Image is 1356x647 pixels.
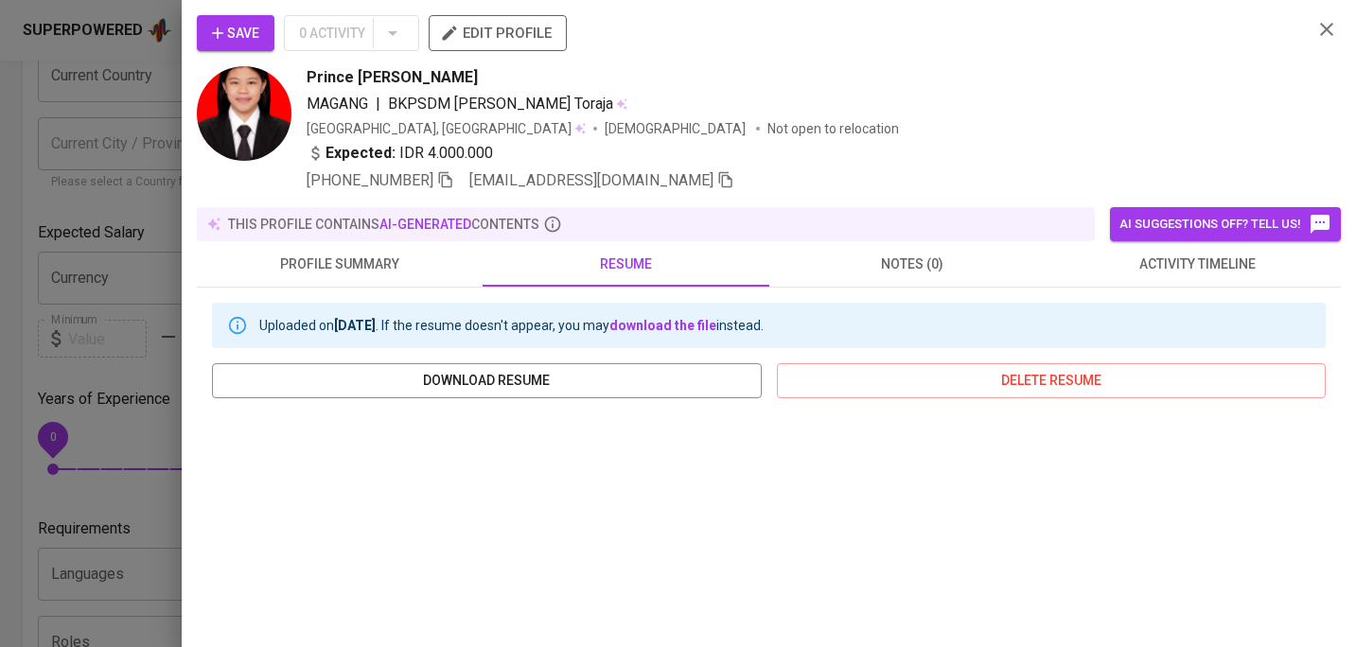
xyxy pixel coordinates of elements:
[1110,207,1341,241] button: AI suggestions off? Tell us!
[781,253,1044,276] span: notes (0)
[334,318,376,333] b: [DATE]
[228,215,539,234] p: this profile contains contents
[197,15,274,51] button: Save
[379,217,471,232] span: AI-generated
[259,308,764,342] div: Uploaded on . If the resume doesn't appear, you may instead.
[307,171,433,189] span: [PHONE_NUMBER]
[212,363,762,398] button: download resume
[227,369,747,393] span: download resume
[609,318,716,333] a: download the file
[307,95,368,113] span: MAGANG
[469,171,713,189] span: [EMAIL_ADDRESS][DOMAIN_NAME]
[1119,213,1331,236] span: AI suggestions off? Tell us!
[307,66,478,89] span: Prince [PERSON_NAME]
[767,119,899,138] p: Not open to relocation
[197,66,291,161] img: a1ac41babcc16f3d87e4b194098722da.jpeg
[444,21,552,45] span: edit profile
[429,25,567,40] a: edit profile
[307,142,493,165] div: IDR 4.000.000
[429,15,567,51] button: edit profile
[208,253,471,276] span: profile summary
[494,253,757,276] span: resume
[1066,253,1330,276] span: activity timeline
[376,93,380,115] span: |
[307,119,586,138] div: [GEOGRAPHIC_DATA], [GEOGRAPHIC_DATA]
[777,363,1327,398] button: delete resume
[605,119,748,138] span: [DEMOGRAPHIC_DATA]
[792,369,1312,393] span: delete resume
[212,22,259,45] span: Save
[388,95,613,113] span: BKPSDM [PERSON_NAME] Toraja
[326,142,396,165] b: Expected:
